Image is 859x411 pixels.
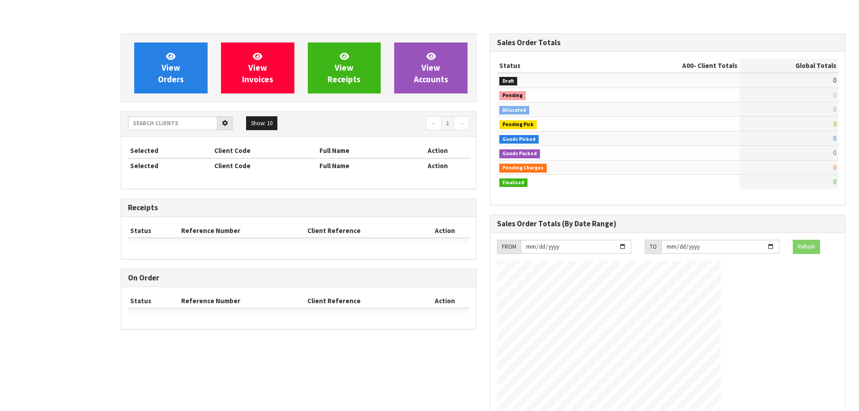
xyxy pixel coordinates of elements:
[128,203,469,212] h3: Receipts
[246,116,277,131] button: Show: 10
[833,148,836,157] span: 0
[497,38,838,47] h3: Sales Order Totals
[158,51,184,85] span: View Orders
[833,76,836,85] span: 0
[454,116,469,131] a: →
[406,144,469,158] th: Action
[420,224,469,238] th: Action
[305,224,420,238] th: Client Reference
[833,91,836,99] span: 0
[221,42,294,93] a: ViewInvoices
[497,240,521,254] div: FROM
[128,224,179,238] th: Status
[499,120,537,129] span: Pending Pick
[414,51,448,85] span: View Accounts
[499,149,540,158] span: Goods Packed
[645,240,661,254] div: TO
[128,274,469,282] h3: On Order
[128,158,212,173] th: Selected
[327,51,361,85] span: View Receipts
[833,119,836,128] span: 0
[406,158,469,173] th: Action
[499,135,539,144] span: Goods Picked
[833,105,836,114] span: 0
[499,164,547,173] span: Pending Charges
[317,144,406,158] th: Full Name
[128,294,179,308] th: Status
[833,178,836,186] span: 0
[499,91,526,100] span: Pending
[441,116,454,131] a: 1
[833,163,836,172] span: 0
[242,51,273,85] span: View Invoices
[499,77,517,86] span: Draft
[305,294,420,308] th: Client Reference
[317,158,406,173] th: Full Name
[212,144,317,158] th: Client Code
[128,144,212,158] th: Selected
[740,59,838,73] th: Global Totals
[497,59,610,73] th: Status
[793,240,820,254] button: Refresh
[212,158,317,173] th: Client Code
[308,42,381,93] a: ViewReceipts
[420,294,469,308] th: Action
[499,106,529,115] span: Allocated
[499,178,527,187] span: Finalised
[179,224,306,238] th: Reference Number
[426,116,442,131] a: ←
[682,61,693,70] span: A00
[833,134,836,143] span: 0
[497,220,838,228] h3: Sales Order Totals (By Date Range)
[610,59,740,73] th: - Client Totals
[394,42,468,93] a: ViewAccounts
[305,116,469,132] nav: Page navigation
[134,42,208,93] a: ViewOrders
[128,116,217,130] input: Search clients
[179,294,306,308] th: Reference Number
